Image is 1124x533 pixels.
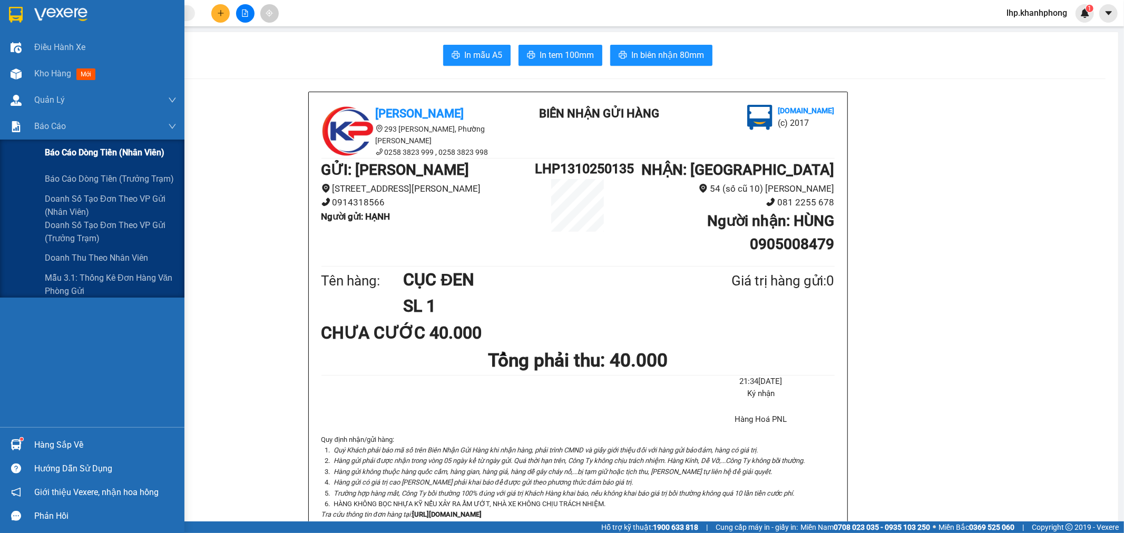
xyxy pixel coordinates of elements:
b: BIÊN NHẬN GỬI HÀNG [539,107,659,120]
span: environment [321,184,330,193]
span: phone [321,198,330,206]
div: Giá trị hàng gửi: 0 [680,270,834,292]
span: In mẫu A5 [464,48,502,62]
sup: 1 [20,438,23,441]
span: phone [766,198,775,206]
div: Phản hồi [34,508,177,524]
li: 0258 3823 999 , 0258 3823 998 [321,146,511,158]
span: Mẫu 3.1: Thống kê đơn hàng văn phòng gửi [45,271,177,298]
li: Hàng Hoá PNL [687,413,834,426]
li: Ký nhận [687,388,834,400]
b: [PERSON_NAME] [376,107,464,120]
span: Điều hành xe [34,41,85,54]
span: 1 [1088,5,1091,12]
h1: Tổng phải thu: 40.000 [321,346,835,375]
img: warehouse-icon [11,68,22,80]
span: Miền Bắc [939,521,1014,533]
strong: 1900 633 818 [653,523,698,531]
h1: SL 1 [403,293,680,319]
li: HÀNG KHÔNG BỌC NHỰA KỸ NẾU XẢY RA ẨM ƯỚT, NHÀ XE KHÔNG CHỊU TRÁCH NHIỆM. [332,499,835,509]
span: printer [619,51,627,61]
li: 081 2255 678 [621,195,835,210]
img: solution-icon [11,121,22,132]
strong: [URL][DOMAIN_NAME] [412,510,482,518]
span: Kho hàng [34,68,71,78]
b: NHẬN : [GEOGRAPHIC_DATA] [641,161,834,179]
span: Miền Nam [800,521,930,533]
span: file-add [241,9,249,17]
button: printerIn mẫu A5 [443,45,511,66]
div: Hướng dẫn sử dụng [34,461,177,477]
span: In biên nhận 80mm [631,48,704,62]
span: environment [699,184,708,193]
i: Hàng gửi có giá trị cao [PERSON_NAME] phải khai báo để được gửi theo phương thức đảm bảo giá trị. [334,478,633,486]
div: Hàng sắp về [34,437,177,453]
span: ⚪️ [933,525,936,529]
span: | [1022,521,1024,533]
i: Tra cứu thông tin đơn hàng tại: [321,510,412,518]
li: [STREET_ADDRESS][PERSON_NAME] [321,182,535,196]
img: logo.jpg [13,13,66,66]
button: file-add [236,4,255,23]
button: caret-down [1099,4,1118,23]
span: Báo cáo dòng tiền (nhân viên) [45,146,164,159]
b: Người nhận : HÙNG 0905008479 [707,212,834,253]
i: Trường hợp hàng mất, Công Ty bồi thường 100% đúng với giá trị Khách Hàng khai báo, nếu không khai... [334,489,795,497]
span: mới [76,68,95,80]
span: message [11,511,21,521]
span: Báo cáo [34,120,66,133]
span: Doanh số tạo đơn theo VP gửi (nhân viên) [45,192,177,219]
button: printerIn tem 100mm [519,45,602,66]
img: logo.jpg [747,105,773,130]
strong: 0369 525 060 [969,523,1014,531]
span: Quản Lý [34,93,65,106]
i: Quý Khách phải báo mã số trên Biên Nhận Gửi Hàng khi nhận hàng, phải trình CMND và giấy giới thiệ... [334,446,758,454]
div: Tên hàng: [321,270,404,292]
img: warehouse-icon [11,42,22,53]
span: question-circle [11,463,21,473]
span: Doanh thu theo nhân viên [45,251,148,264]
sup: 1 [1086,5,1093,12]
li: 293 [PERSON_NAME], Phường [PERSON_NAME] [321,123,511,146]
span: Báo cáo dòng tiền (trưởng trạm) [45,172,174,185]
strong: 0708 023 035 - 0935 103 250 [834,523,930,531]
li: 0914318566 [321,195,535,210]
span: Giới thiệu Vexere, nhận hoa hồng [34,486,159,499]
b: GỬI : [PERSON_NAME] [321,161,470,179]
b: Người gửi : HẠNH [321,211,390,222]
span: | [706,521,708,533]
img: icon-new-feature [1080,8,1090,18]
span: Cung cấp máy in - giấy in: [716,521,798,533]
span: phone [376,148,383,155]
img: logo.jpg [114,13,140,38]
img: logo.jpg [321,105,374,157]
button: printerIn biên nhận 80mm [610,45,712,66]
img: warehouse-icon [11,95,22,106]
span: In tem 100mm [540,48,594,62]
i: Hàng gửi không thuộc hàng quốc cấm, hàng gian, hàng giả, hàng dễ gây cháy nổ,...bị tạm giữ hoặc t... [334,468,772,476]
span: plus [217,9,224,17]
i: Hàng gửi phải được nhận trong vòng 05 ngày kể từ ngày gửi. Quá thời hạn trên, Công Ty không chịu ... [334,457,805,465]
b: [DOMAIN_NAME] [89,40,145,48]
span: printer [452,51,460,61]
span: down [168,122,177,131]
li: (c) 2017 [89,50,145,63]
li: 54 (số cũ 10) [PERSON_NAME] [621,182,835,196]
li: (c) 2017 [778,116,834,130]
span: caret-down [1104,8,1113,18]
span: copyright [1066,524,1073,531]
span: down [168,96,177,104]
b: [PERSON_NAME] [13,68,60,117]
span: Hỗ trợ kỹ thuật: [601,521,698,533]
span: printer [527,51,535,61]
button: aim [260,4,279,23]
div: CHƯA CƯỚC 40.000 [321,320,491,346]
li: 21:34[DATE] [687,376,834,388]
span: environment [376,125,383,132]
h1: CỤC ĐEN [403,266,680,293]
button: plus [211,4,230,23]
span: notification [11,487,21,497]
span: aim [266,9,273,17]
span: Doanh số tạo đơn theo VP gửi (trưởng trạm) [45,219,177,245]
h1: LHP1310250135 [535,159,620,179]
